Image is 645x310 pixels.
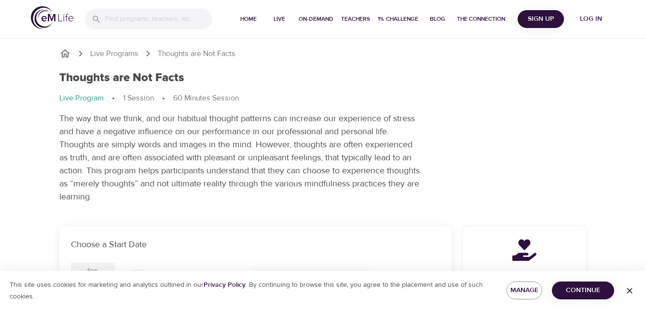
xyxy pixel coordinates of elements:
[514,284,535,296] span: Manage
[378,14,418,24] span: 1% Challenge
[299,14,333,24] span: On-Demand
[105,9,212,29] input: Find programs, teachers, etc...
[568,10,614,28] button: Log in
[341,14,370,24] span: Teachers
[87,267,97,275] div: Sep
[158,48,235,59] p: Thoughts are Not Facts
[59,48,586,59] nav: breadcrumb
[237,14,260,24] span: Home
[71,238,440,251] p: Choose a Start Date
[521,13,560,25] span: Sign Up
[552,282,614,299] button: Continue
[518,10,564,28] button: Sign Up
[426,14,449,24] span: Blog
[173,93,239,104] p: 60 Minutes Session
[90,48,138,59] a: Live Programs
[507,282,542,299] button: Manage
[31,6,73,29] img: logo
[572,13,610,25] span: Log in
[123,93,154,104] p: 1 Session
[457,14,505,24] span: The Connection
[560,284,606,296] span: Continue
[268,14,291,24] span: Live
[204,281,246,289] a: Privacy Policy
[59,93,586,104] nav: breadcrumb
[59,112,421,203] p: The way that we think, and our habitual thought patterns can increase our experience of stress an...
[59,93,104,104] p: Live Program
[59,71,184,85] h1: Thoughts are Not Facts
